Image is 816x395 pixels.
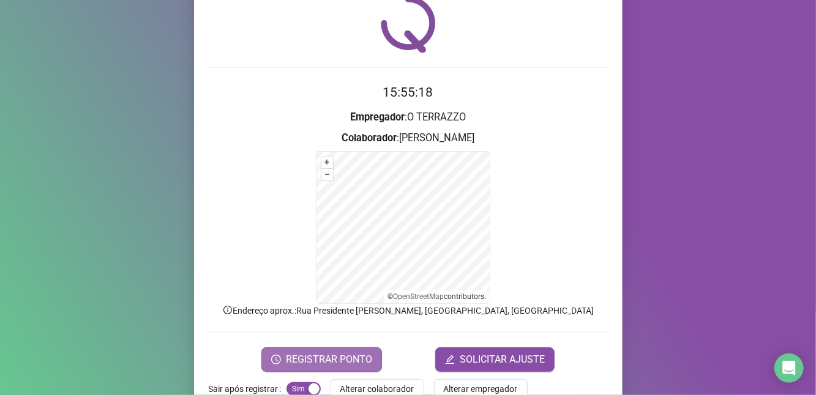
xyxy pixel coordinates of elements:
strong: Empregador [350,111,405,123]
button: – [321,169,333,180]
button: REGISTRAR PONTO [261,347,382,372]
span: REGISTRAR PONTO [286,352,372,367]
span: clock-circle [271,355,281,364]
span: info-circle [222,305,233,316]
div: Open Intercom Messenger [774,353,804,383]
h3: : [PERSON_NAME] [209,130,608,146]
strong: Colaborador [342,132,397,144]
time: 15:55:18 [383,85,433,100]
button: + [321,157,333,168]
button: editSOLICITAR AJUSTE [435,347,555,372]
span: SOLICITAR AJUSTE [460,352,545,367]
p: Endereço aprox. : Rua Presidente [PERSON_NAME], [GEOGRAPHIC_DATA], [GEOGRAPHIC_DATA] [209,304,608,317]
li: © contributors. [387,292,486,301]
span: edit [445,355,455,364]
a: OpenStreetMap [393,292,444,301]
h3: : O TERRAZZO [209,109,608,125]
